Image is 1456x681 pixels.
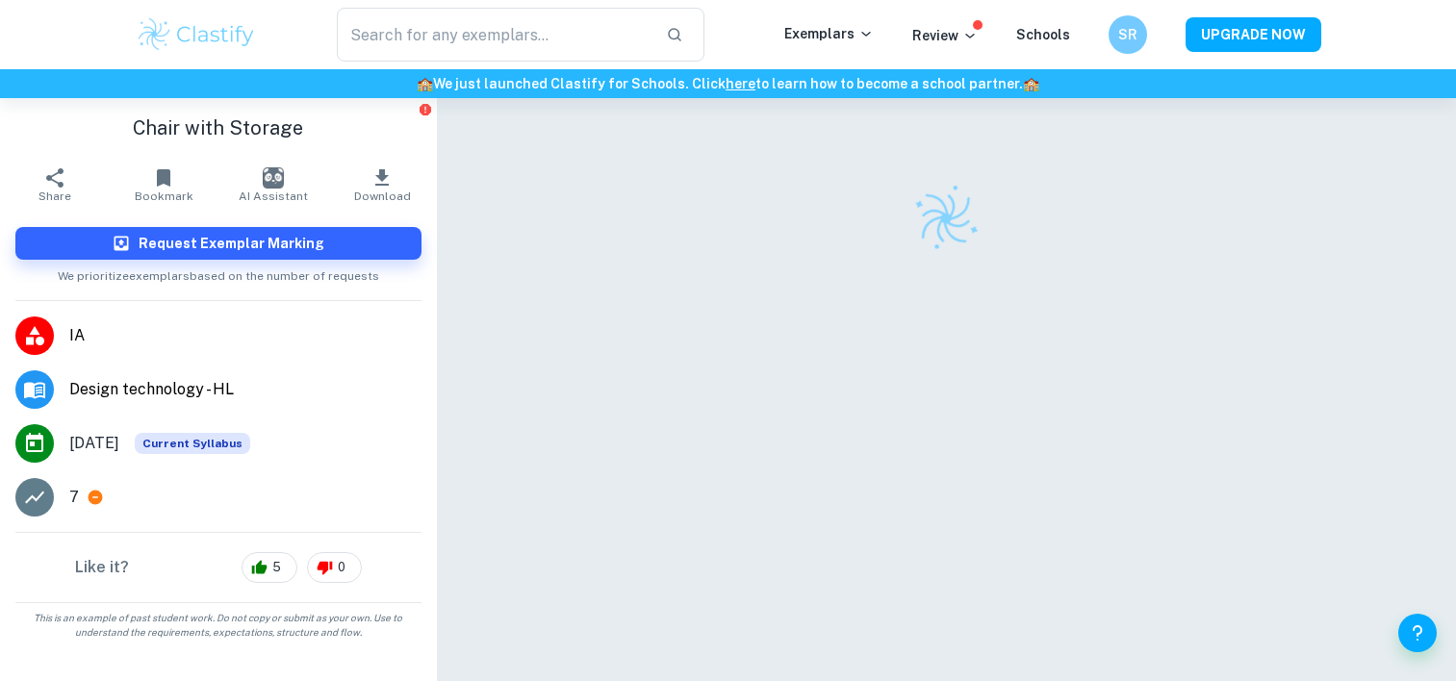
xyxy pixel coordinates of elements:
[75,556,129,579] h6: Like it?
[135,433,250,454] span: Current Syllabus
[8,611,429,640] span: This is an example of past student work. Do not copy or submit as your own. Use to understand the...
[136,15,258,54] img: Clastify logo
[417,76,433,91] span: 🏫
[912,25,978,46] p: Review
[327,158,436,212] button: Download
[1116,24,1138,45] h6: SR
[38,189,71,203] span: Share
[135,433,250,454] div: This exemplar is based on the current syllabus. Feel free to refer to it for inspiration/ideas wh...
[239,189,308,203] span: AI Assistant
[327,558,356,577] span: 0
[354,189,411,203] span: Download
[69,378,421,401] span: Design technology - HL
[1016,27,1070,42] a: Schools
[109,158,217,212] button: Bookmark
[15,113,421,142] h1: Chair with Storage
[69,432,119,455] span: [DATE]
[69,324,421,347] span: IA
[58,260,379,285] span: We prioritize exemplars based on the number of requests
[15,227,421,260] button: Request Exemplar Marking
[135,189,193,203] span: Bookmark
[69,486,79,509] p: 7
[139,233,324,254] h6: Request Exemplar Marking
[242,552,297,583] div: 5
[1186,17,1321,52] button: UPGRADE NOW
[726,76,755,91] a: here
[1023,76,1039,91] span: 🏫
[263,167,284,189] img: AI Assistant
[307,552,362,583] div: 0
[902,174,991,264] img: Clastify logo
[262,558,292,577] span: 5
[1109,15,1147,54] button: SR
[337,8,651,62] input: Search for any exemplars...
[218,158,327,212] button: AI Assistant
[419,102,433,116] button: Report issue
[784,23,874,44] p: Exemplars
[1398,614,1437,652] button: Help and Feedback
[4,73,1452,94] h6: We just launched Clastify for Schools. Click to learn how to become a school partner.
